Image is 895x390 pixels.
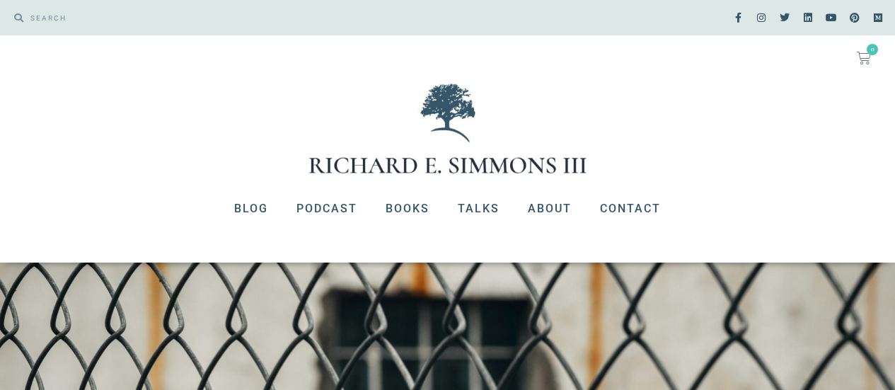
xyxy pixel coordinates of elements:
a: Podcast [282,190,371,227]
a: About [514,190,586,227]
a: Contact [586,190,675,227]
a: Talks [444,190,514,227]
a: Books [371,190,444,227]
input: SEARCH [23,7,441,28]
a: Blog [220,190,282,227]
span: 0 [867,44,878,55]
a: 0 [840,42,888,74]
